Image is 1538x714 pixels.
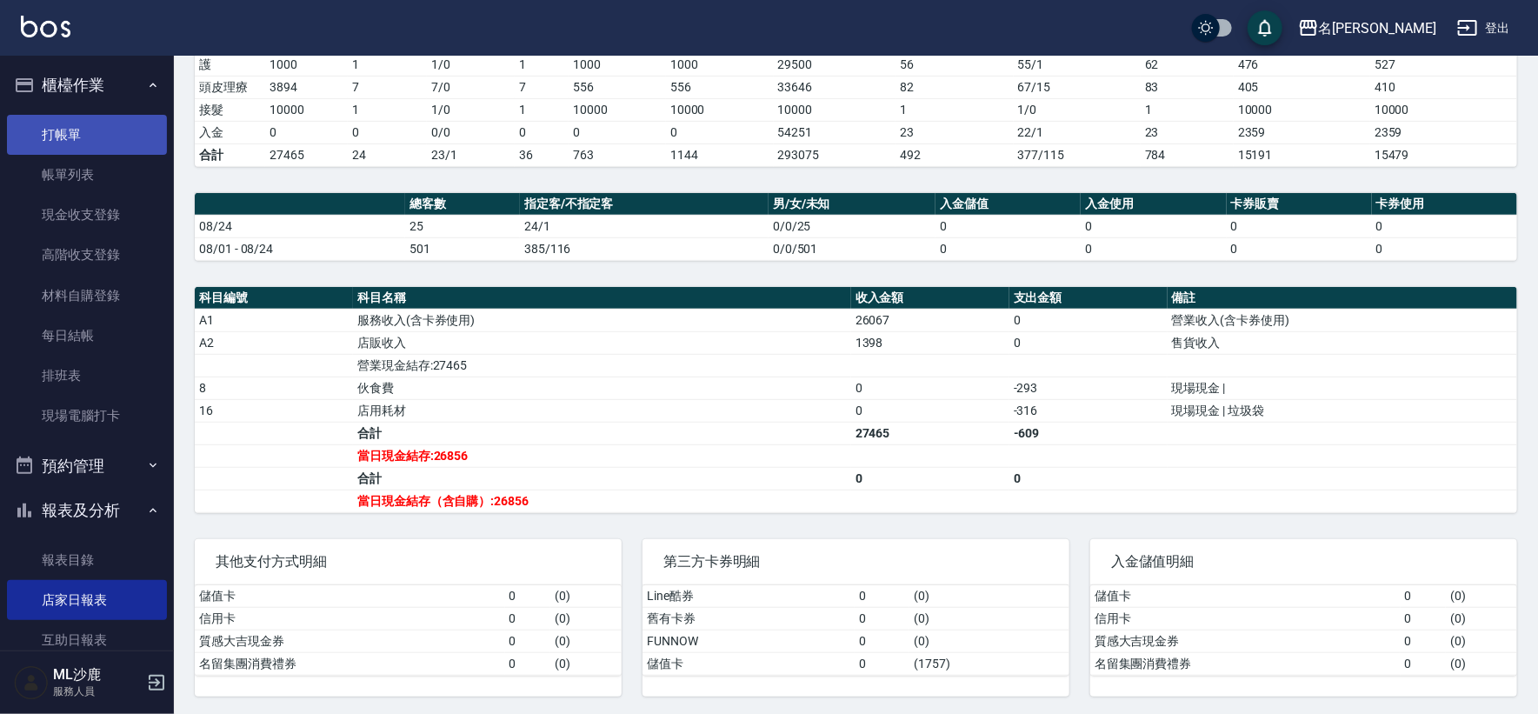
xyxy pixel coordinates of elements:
[520,237,769,260] td: 385/116
[935,215,1081,237] td: 0
[666,121,774,143] td: 0
[195,237,405,260] td: 08/01 - 08/24
[909,652,1069,675] td: ( 1757 )
[353,331,851,354] td: 店販收入
[427,98,515,121] td: 1 / 0
[1168,377,1517,399] td: 現場現金 |
[663,553,1049,571] span: 第三方卡券明細
[1446,607,1517,630] td: ( 0 )
[353,490,851,512] td: 當日現金結存（含自購）:26856
[774,143,896,166] td: 293075
[1450,12,1517,44] button: 登出
[1234,121,1370,143] td: 2359
[851,331,1009,354] td: 1398
[1081,193,1226,216] th: 入金使用
[1227,193,1372,216] th: 卡券販賣
[353,444,851,467] td: 當日現金結存:26856
[1141,98,1234,121] td: 1
[505,585,551,608] td: 0
[666,53,774,76] td: 1000
[1401,585,1447,608] td: 0
[1370,121,1517,143] td: 2359
[1081,215,1226,237] td: 0
[1090,585,1517,676] table: a dense table
[769,215,935,237] td: 0/0/25
[53,666,142,684] h5: ML沙鹿
[896,121,1014,143] td: 23
[427,143,515,166] td: 23/1
[353,354,851,377] td: 營業現金結存:27465
[1370,76,1517,98] td: 410
[774,76,896,98] td: 33646
[195,121,265,143] td: 入金
[1009,377,1168,399] td: -293
[195,215,405,237] td: 08/24
[515,76,569,98] td: 7
[666,98,774,121] td: 10000
[1141,76,1234,98] td: 83
[520,215,769,237] td: 24/1
[195,76,265,98] td: 頭皮理療
[1141,143,1234,166] td: 784
[851,287,1009,310] th: 收入金額
[7,316,167,356] a: 每日結帳
[1090,585,1401,608] td: 儲值卡
[666,143,774,166] td: 1144
[550,585,622,608] td: ( 0 )
[1370,53,1517,76] td: 527
[7,620,167,660] a: 互助日報表
[7,115,167,155] a: 打帳單
[1111,553,1496,571] span: 入金儲值明細
[195,585,622,676] table: a dense table
[642,652,855,675] td: 儲值卡
[851,309,1009,331] td: 26067
[1370,143,1517,166] td: 15479
[569,53,666,76] td: 1000
[1014,121,1141,143] td: 22 / 1
[1234,76,1370,98] td: 405
[1370,98,1517,121] td: 10000
[1319,17,1436,39] div: 名[PERSON_NAME]
[1014,143,1141,166] td: 377/115
[21,16,70,37] img: Logo
[353,377,851,399] td: 伙食費
[195,377,353,399] td: 8
[348,143,426,166] td: 24
[1372,193,1517,216] th: 卡券使用
[7,235,167,275] a: 高階收支登錄
[14,665,49,700] img: Person
[1234,98,1370,121] td: 10000
[195,331,353,354] td: A2
[855,607,910,630] td: 0
[515,98,569,121] td: 1
[348,98,426,121] td: 1
[1248,10,1282,45] button: save
[195,287,1517,513] table: a dense table
[896,98,1014,121] td: 1
[1446,585,1517,608] td: ( 0 )
[515,121,569,143] td: 0
[1168,287,1517,310] th: 備註
[505,607,551,630] td: 0
[550,652,622,675] td: ( 0 )
[53,684,142,699] p: 服務人員
[353,422,851,444] td: 合計
[896,53,1014,76] td: 56
[427,76,515,98] td: 7 / 0
[405,237,520,260] td: 501
[1168,331,1517,354] td: 售貨收入
[569,121,666,143] td: 0
[265,76,348,98] td: 3894
[642,630,855,652] td: FUNNOW
[216,553,601,571] span: 其他支付方式明細
[515,143,569,166] td: 36
[265,143,348,166] td: 27465
[353,287,851,310] th: 科目名稱
[896,143,1014,166] td: 492
[353,309,851,331] td: 服務收入(含卡券使用)
[348,53,426,76] td: 1
[1090,652,1401,675] td: 名留集團消費禮券
[195,309,353,331] td: A1
[642,585,855,608] td: Line酷券
[909,585,1069,608] td: ( 0 )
